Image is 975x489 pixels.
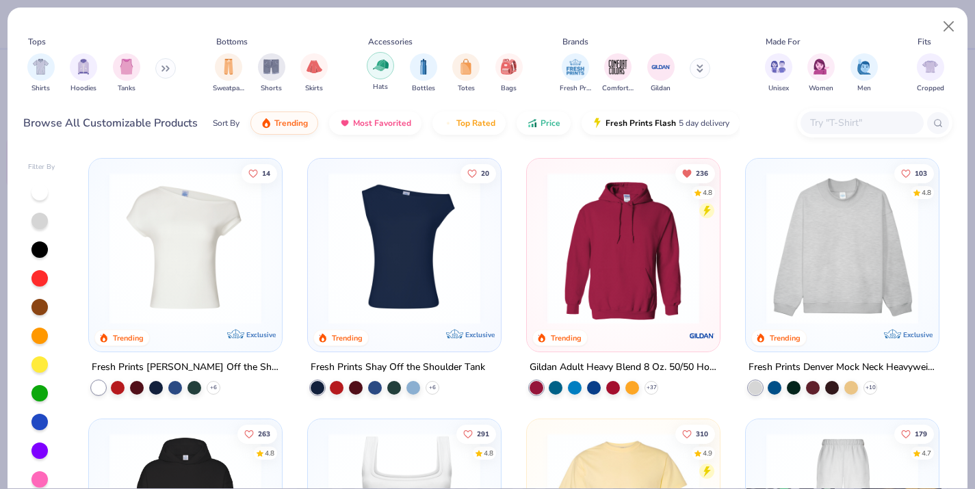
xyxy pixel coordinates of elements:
[113,53,140,94] div: filter for Tanks
[210,384,217,392] span: + 6
[809,115,914,131] input: Try "T-Shirt"
[703,448,712,458] div: 4.9
[894,163,934,183] button: Like
[258,53,285,94] button: filter button
[460,163,496,183] button: Like
[458,59,473,75] img: Totes Image
[481,170,489,176] span: 20
[517,111,571,135] button: Price
[412,83,435,94] span: Bottles
[696,430,708,437] span: 310
[305,83,323,94] span: Skirts
[749,359,936,376] div: Fresh Prints Denver Mock Neck Heavyweight Sweatshirt
[322,172,487,324] img: 5716b33b-ee27-473a-ad8a-9b8687048459
[373,57,389,73] img: Hats Image
[237,424,277,443] button: Like
[866,384,876,392] span: + 10
[915,170,927,176] span: 103
[703,187,712,198] div: 4.8
[456,118,495,129] span: Top Rated
[530,359,717,376] div: Gildan Adult Heavy Blend 8 Oz. 50/50 Hooded Sweatshirt
[606,118,676,129] span: Fresh Prints Flash
[265,448,274,458] div: 4.8
[541,172,706,324] img: 01756b78-01f6-4cc6-8d8a-3c30c1a0c8ac
[28,36,46,48] div: Tops
[250,111,318,135] button: Trending
[213,53,244,94] div: filter for Sweatpants
[562,36,588,48] div: Brands
[28,162,55,172] div: Filter By
[456,424,496,443] button: Like
[300,53,328,94] div: filter for Skirts
[915,430,927,437] span: 179
[922,59,938,75] img: Cropped Image
[770,59,786,75] img: Unisex Image
[809,83,833,94] span: Women
[27,53,55,94] button: filter button
[696,170,708,176] span: 236
[70,83,96,94] span: Hoodies
[495,53,523,94] div: filter for Bags
[263,59,279,75] img: Shorts Image
[452,53,480,94] div: filter for Totes
[70,53,97,94] div: filter for Hoodies
[592,118,603,129] img: flash.gif
[242,163,277,183] button: Like
[27,53,55,94] div: filter for Shirts
[258,430,270,437] span: 263
[484,448,493,458] div: 4.8
[857,59,872,75] img: Men Image
[33,59,49,75] img: Shirts Image
[759,172,925,324] img: f5d85501-0dbb-4ee4-b115-c08fa3845d83
[814,59,829,75] img: Women Image
[857,83,871,94] span: Men
[501,59,516,75] img: Bags Image
[118,83,135,94] span: Tanks
[339,118,350,129] img: most_fav.gif
[70,53,97,94] button: filter button
[675,424,715,443] button: Like
[917,53,944,94] button: filter button
[768,83,789,94] span: Unisex
[560,83,591,94] span: Fresh Prints
[311,359,485,376] div: Fresh Prints Shay Off the Shoulder Tank
[216,36,248,48] div: Bottoms
[274,118,308,129] span: Trending
[23,115,198,131] div: Browse All Customizable Products
[410,53,437,94] div: filter for Bottles
[647,384,657,392] span: + 37
[443,118,454,129] img: TopRated.gif
[651,83,671,94] span: Gildan
[850,53,878,94] div: filter for Men
[477,430,489,437] span: 291
[608,57,628,77] img: Comfort Colors Image
[221,59,236,75] img: Sweatpants Image
[602,83,634,94] span: Comfort Colors
[213,53,244,94] button: filter button
[258,53,285,94] div: filter for Shorts
[103,172,268,324] img: a1c94bf0-cbc2-4c5c-96ec-cab3b8502a7f
[541,118,560,129] span: Price
[647,53,675,94] div: filter for Gildan
[688,322,716,349] img: Gildan logo
[262,170,270,176] span: 14
[582,111,740,135] button: Fresh Prints Flash5 day delivery
[602,53,634,94] div: filter for Comfort Colors
[213,117,239,129] div: Sort By
[903,330,933,339] span: Exclusive
[850,53,878,94] button: filter button
[353,118,411,129] span: Most Favorited
[918,36,931,48] div: Fits
[766,36,800,48] div: Made For
[651,57,671,77] img: Gildan Image
[410,53,437,94] button: filter button
[807,53,835,94] button: filter button
[76,59,91,75] img: Hoodies Image
[367,52,394,92] div: filter for Hats
[368,36,413,48] div: Accessories
[465,330,495,339] span: Exclusive
[246,330,276,339] span: Exclusive
[565,57,586,77] img: Fresh Prints Image
[429,384,436,392] span: + 6
[922,448,931,458] div: 4.7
